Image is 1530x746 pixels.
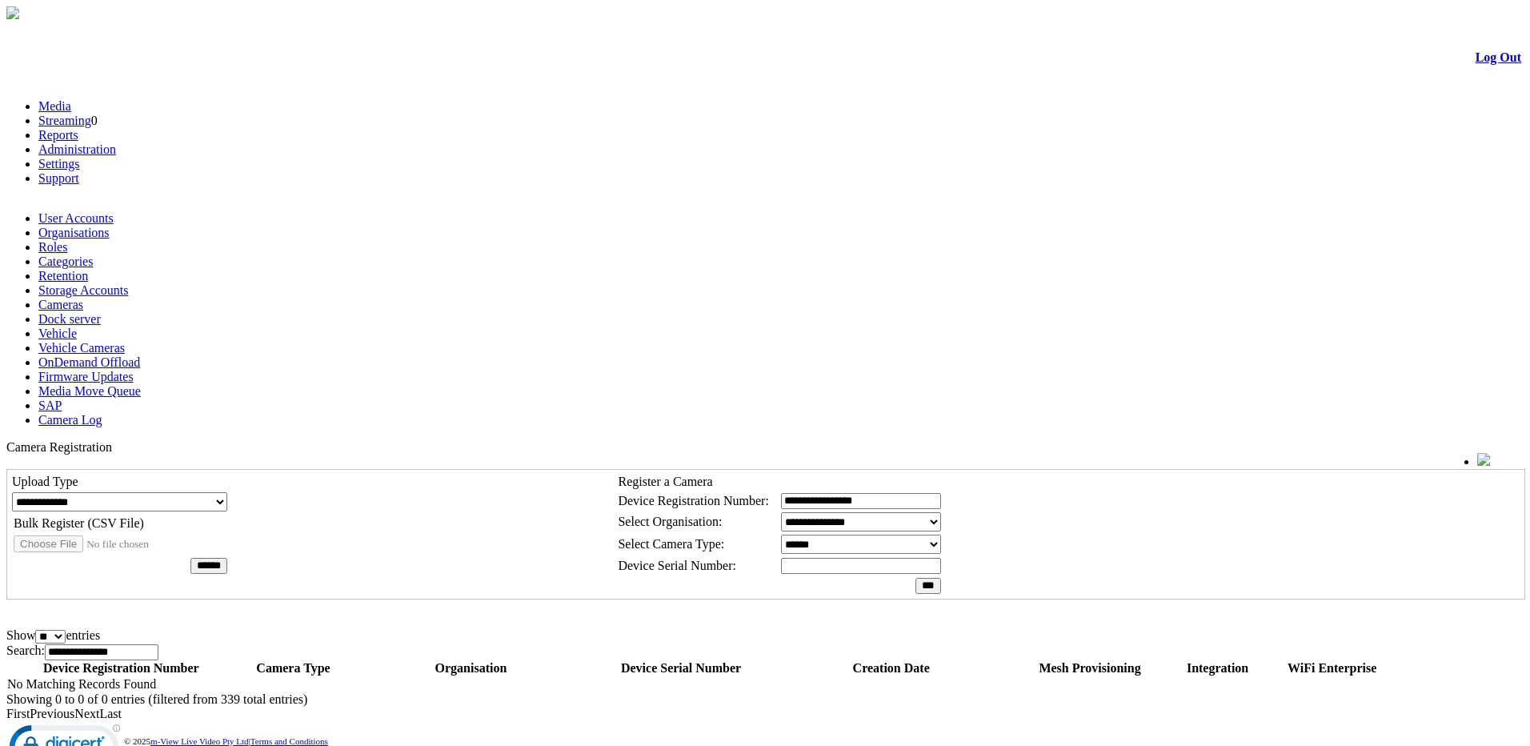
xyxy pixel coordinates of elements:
[38,283,128,297] a: Storage Accounts
[6,660,236,676] th: Device Registration Number
[236,660,351,676] th: Camera Type: activate to sort column ascending
[150,736,249,746] a: m-View Live Video Pty Ltd
[1460,660,1524,676] th: : activate to sort column ascending
[38,142,116,156] a: Administration
[45,644,158,660] input: Search:
[38,171,79,185] a: Support
[38,99,71,113] a: Media
[6,6,19,19] img: arrow-3.png
[38,114,91,127] a: Streaming
[99,707,122,720] a: Last
[38,327,77,340] a: Vehicle
[14,516,144,530] span: Bulk Register (CSV File)
[38,226,110,239] a: Organisations
[350,660,591,676] th: Organisation: activate to sort column ascending
[12,475,78,488] span: Upload Type
[1168,660,1267,676] th: Integration
[38,128,78,142] a: Reports
[38,355,140,369] a: OnDemand Offload
[38,157,80,170] a: Settings
[38,211,114,225] a: User Accounts
[6,628,100,642] label: Show entries
[38,384,141,398] a: Media Move Queue
[91,114,98,127] span: 0
[38,341,125,355] a: Vehicle Cameras
[435,661,507,675] span: Organisation
[6,440,112,454] span: Camera Registration
[1267,660,1397,676] th: WiFi Enterprise: activate to sort column ascending
[618,475,712,488] span: Register a Camera
[38,240,67,254] a: Roles
[38,312,101,326] a: Dock server
[38,370,134,383] a: Firmware Updates
[38,399,62,412] a: SAP
[35,630,66,644] select: Showentries
[1397,660,1460,676] th: : activate to sort column ascending
[1011,660,1168,676] th: Mesh Provisioning
[38,413,102,427] a: Camera Log
[1477,453,1490,466] img: bell24.png
[618,559,736,572] span: Device Serial Number:
[6,692,1524,707] div: Showing 0 to 0 of 0 entries (filtered from 339 total entries)
[618,515,722,528] span: Select Organisation:
[771,660,1011,676] th: Creation Date: activate to sort column ascending
[1476,50,1521,64] a: Log Out
[591,660,771,676] th: Device Serial Number: activate to sort column ascending
[38,298,83,311] a: Cameras
[1279,454,1445,466] span: Welcome, Orgil Tsogoo (Administrator)
[30,707,74,720] a: Previous
[74,707,99,720] a: Next
[618,494,768,507] span: Device Registration Number:
[250,736,328,746] a: Terms and Conditions
[38,269,88,283] a: Retention
[6,644,158,657] label: Search:
[6,707,30,720] a: First
[618,537,724,551] span: Select Camera Type:
[6,676,1524,692] td: No Matching Records Found
[38,255,93,268] a: Categories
